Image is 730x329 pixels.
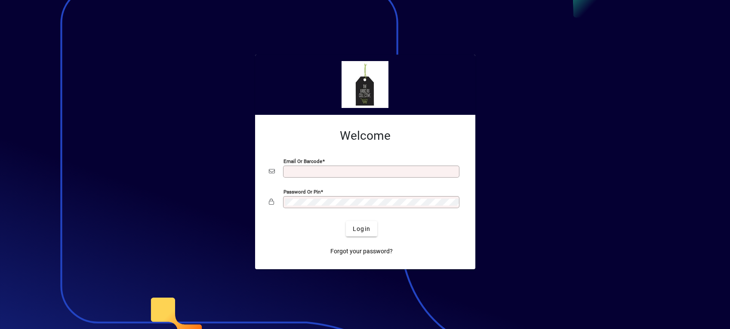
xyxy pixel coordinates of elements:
button: Login [346,221,377,237]
span: Login [353,224,370,234]
span: Forgot your password? [330,247,393,256]
a: Forgot your password? [327,243,396,259]
mat-label: Email or Barcode [283,158,322,164]
h2: Welcome [269,129,462,143]
mat-label: Password or Pin [283,189,320,195]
